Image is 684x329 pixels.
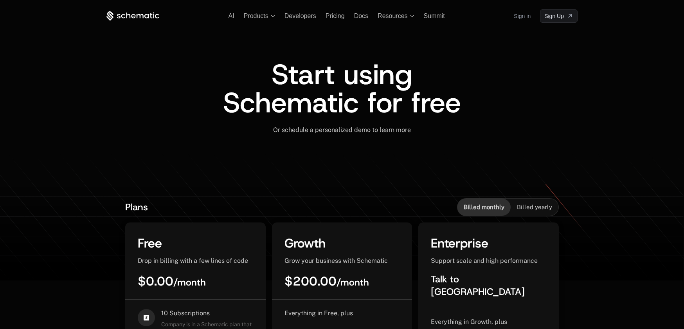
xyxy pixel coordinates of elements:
span: Billed monthly [464,203,504,211]
span: Talk to [GEOGRAPHIC_DATA] [431,273,525,298]
a: Sign in [514,10,531,22]
span: Plans [125,201,148,213]
span: Billed yearly [517,203,552,211]
span: Free [138,235,162,251]
span: $0.00 [138,273,206,289]
span: Start using Schematic for free [223,56,461,121]
a: Pricing [326,13,345,19]
span: Everything in Free, plus [284,309,353,317]
sub: / month [173,276,206,289]
span: Or schedule a personalized demo to learn more [273,126,411,134]
span: Resources [378,13,407,20]
span: $200.00 [284,273,369,289]
span: Growth [284,235,326,251]
i: cashapp [138,309,155,326]
a: Summit [424,13,445,19]
sub: / month [337,276,369,289]
span: Grow your business with Schematic [284,257,388,264]
span: Support scale and high performance [431,257,538,264]
span: Drop in billing with a few lines of code [138,257,248,264]
a: Docs [354,13,368,19]
span: Products [244,13,268,20]
span: Everything in Growth, plus [431,318,507,325]
span: Enterprise [431,235,488,251]
span: Sign Up [544,12,564,20]
span: 10 Subscriptions [161,309,253,318]
a: [object Object] [540,9,578,23]
a: Developers [284,13,316,19]
a: AI [229,13,234,19]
